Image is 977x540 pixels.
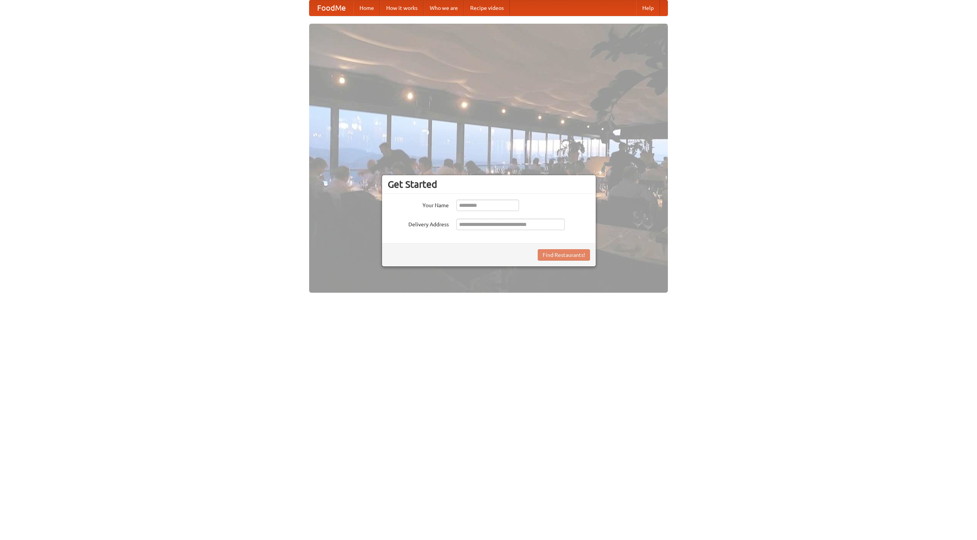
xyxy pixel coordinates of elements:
label: Delivery Address [388,219,449,228]
button: Find Restaurants! [538,249,590,261]
a: Help [636,0,660,16]
a: Who we are [424,0,464,16]
h3: Get Started [388,179,590,190]
a: How it works [380,0,424,16]
a: FoodMe [310,0,353,16]
a: Home [353,0,380,16]
label: Your Name [388,200,449,209]
a: Recipe videos [464,0,510,16]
